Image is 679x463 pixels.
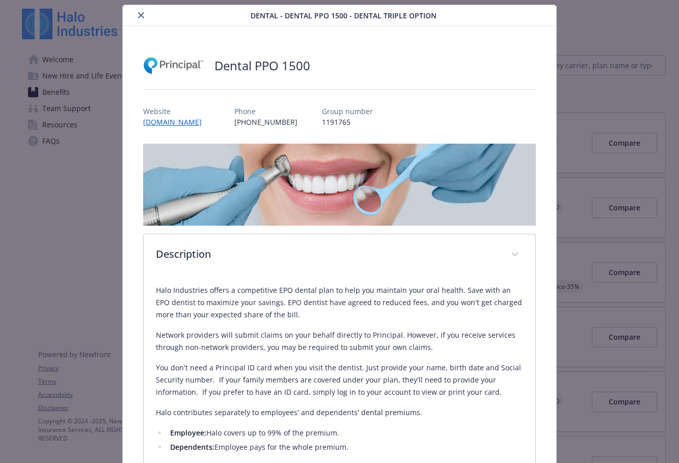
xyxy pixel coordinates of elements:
[144,234,535,276] div: Description
[143,50,204,81] img: Principal Financial Group Inc
[170,442,214,452] strong: Dependents:
[167,441,523,453] li: Employee pays for the whole premium.
[234,117,297,127] p: [PHONE_NUMBER]
[156,247,499,262] p: Description
[156,406,523,419] p: Halo contributes separately to employees' and dependents' dental premiums.
[167,427,523,439] li: Halo covers up to 99% of the premium.
[143,144,536,226] img: banner
[251,10,437,21] span: Dental - Dental PPO 1500 - Dental Triple Option
[322,117,373,127] p: 1191765
[135,9,147,21] button: close
[214,57,310,74] h2: Dental PPO 1500
[156,362,523,398] p: You don't need a Principal ID card when you visit the dentist. Just provide your name, birth date...
[170,428,206,438] strong: Employee:
[156,284,523,321] p: Halo Industries offers a competitive EPO dental plan to help you maintain your oral health. Save ...
[156,329,523,353] p: Network providers will submit claims on your behalf directly to Principal. However, if you receiv...
[234,106,297,117] p: Phone
[322,106,373,117] p: Group number
[143,117,210,127] a: [DOMAIN_NAME]
[143,106,210,117] p: Website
